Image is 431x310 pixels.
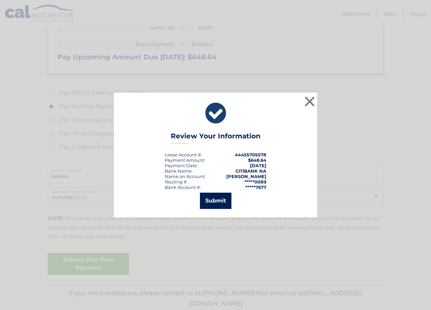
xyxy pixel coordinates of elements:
span: Payment Date [165,163,197,168]
div: Bank Name: [165,168,192,174]
div: Lease Account #: [165,152,202,157]
strong: 44455705578 [235,152,266,157]
strong: CITIBANK NA [235,168,266,174]
button: × [303,95,316,108]
h3: Review Your Information [171,132,261,144]
div: Routing #: [165,179,188,185]
div: : [165,163,198,168]
div: Bank Account #: [165,185,201,190]
div: Payment Amount: [165,157,205,163]
span: [DATE] [250,163,266,168]
button: Submit [200,193,231,209]
span: $648.64 [248,157,266,163]
strong: [PERSON_NAME] [226,174,266,179]
div: Name on Account: [165,174,206,179]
